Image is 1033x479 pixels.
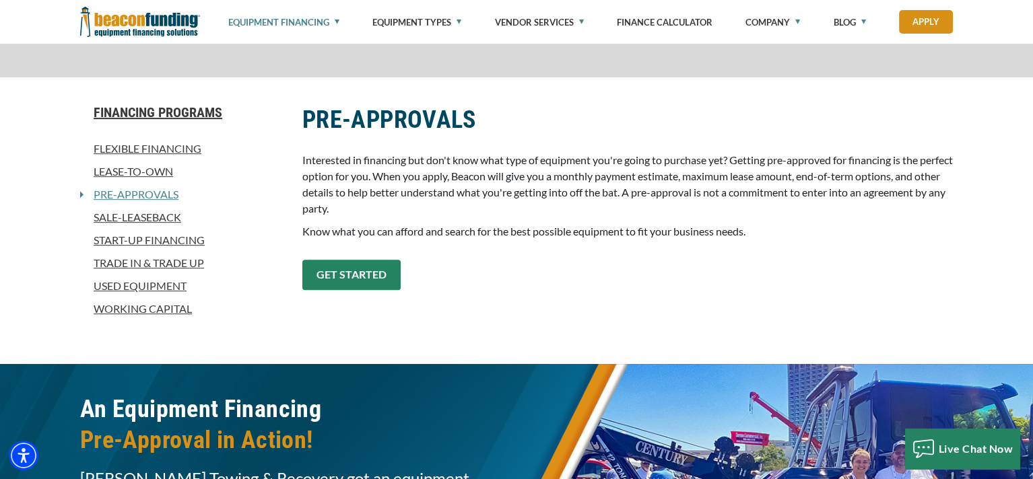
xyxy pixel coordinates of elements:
h2: PRE-APPROVALS [302,104,953,135]
a: Start-Up Financing [80,232,286,248]
a: Apply [899,10,953,34]
a: Working Capital [80,301,286,317]
div: Accessibility Menu [9,441,38,470]
a: Used Equipment [80,278,286,294]
a: Flexible Financing [80,141,286,157]
a: GET STARTED [302,260,401,290]
a: Sale-Leaseback [80,209,286,225]
a: Pre-approvals [84,186,178,202]
span: Live Chat Now [939,442,1013,455]
a: Financing Programs [80,104,286,120]
span: Interested in financing but don't know what type of equipment you're going to purchase yet? Getti... [302,153,953,215]
a: Lease-To-Own [80,163,286,180]
button: Live Chat Now [905,429,1020,469]
h2: An Equipment Financing [80,394,508,455]
a: Trade In & Trade Up [80,255,286,271]
span: Know what you can afford and search for the best possible equipment to fit your business needs. [302,225,745,237]
span: Pre-Approval in Action! [80,425,508,455]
